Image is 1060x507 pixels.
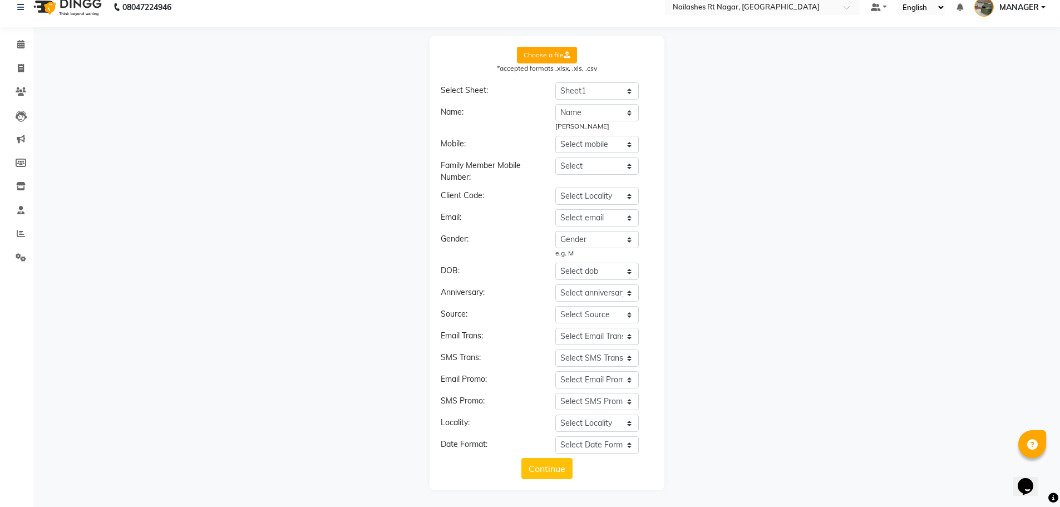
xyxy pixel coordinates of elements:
div: SMS Trans: [432,352,547,367]
div: Client Code: [432,190,547,205]
div: SMS Promo: [432,395,547,410]
div: Email Trans: [432,330,547,345]
div: *accepted formats .xlsx, .xls, .csv [441,63,653,73]
div: DOB: [432,265,547,280]
div: Email Promo: [432,373,547,388]
div: Gender: [432,233,547,258]
div: Name: [432,106,547,131]
div: Email: [432,211,547,227]
div: Locality: [432,417,547,432]
div: Source: [432,308,547,323]
iframe: chat widget [1013,462,1049,496]
div: Date Format: [432,439,547,454]
span: MANAGER [999,2,1039,13]
div: Family Member Mobile Number: [432,160,547,183]
div: Anniversary: [432,287,547,302]
div: Mobile: [432,138,547,153]
div: Select Sheet: [432,85,547,100]
button: Continue [521,458,573,479]
div: [PERSON_NAME] [555,121,639,131]
label: Choose a file [517,47,577,63]
div: e.g. M [555,248,639,258]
